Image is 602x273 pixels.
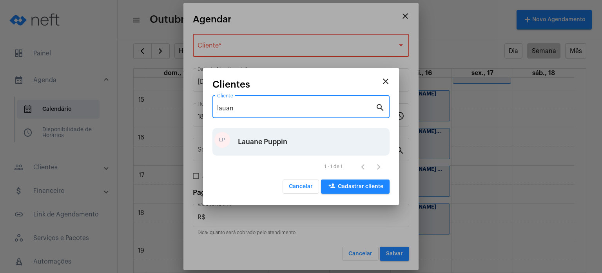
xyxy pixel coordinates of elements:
mat-icon: person_add [327,182,337,192]
mat-icon: search [375,103,385,112]
input: Pesquisar cliente [217,105,375,112]
button: Próxima página [371,159,386,174]
span: Clientes [212,79,250,90]
span: Cancelar [289,184,313,189]
div: Lauane Puppin [238,130,287,154]
mat-icon: close [381,77,390,86]
div: 1 - 1 de 1 [325,164,343,169]
button: Cancelar [283,180,319,194]
div: LP [214,132,230,148]
span: Cadastrar cliente [327,184,383,189]
button: Página anterior [355,159,371,174]
button: Cadastrar cliente [321,180,390,194]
